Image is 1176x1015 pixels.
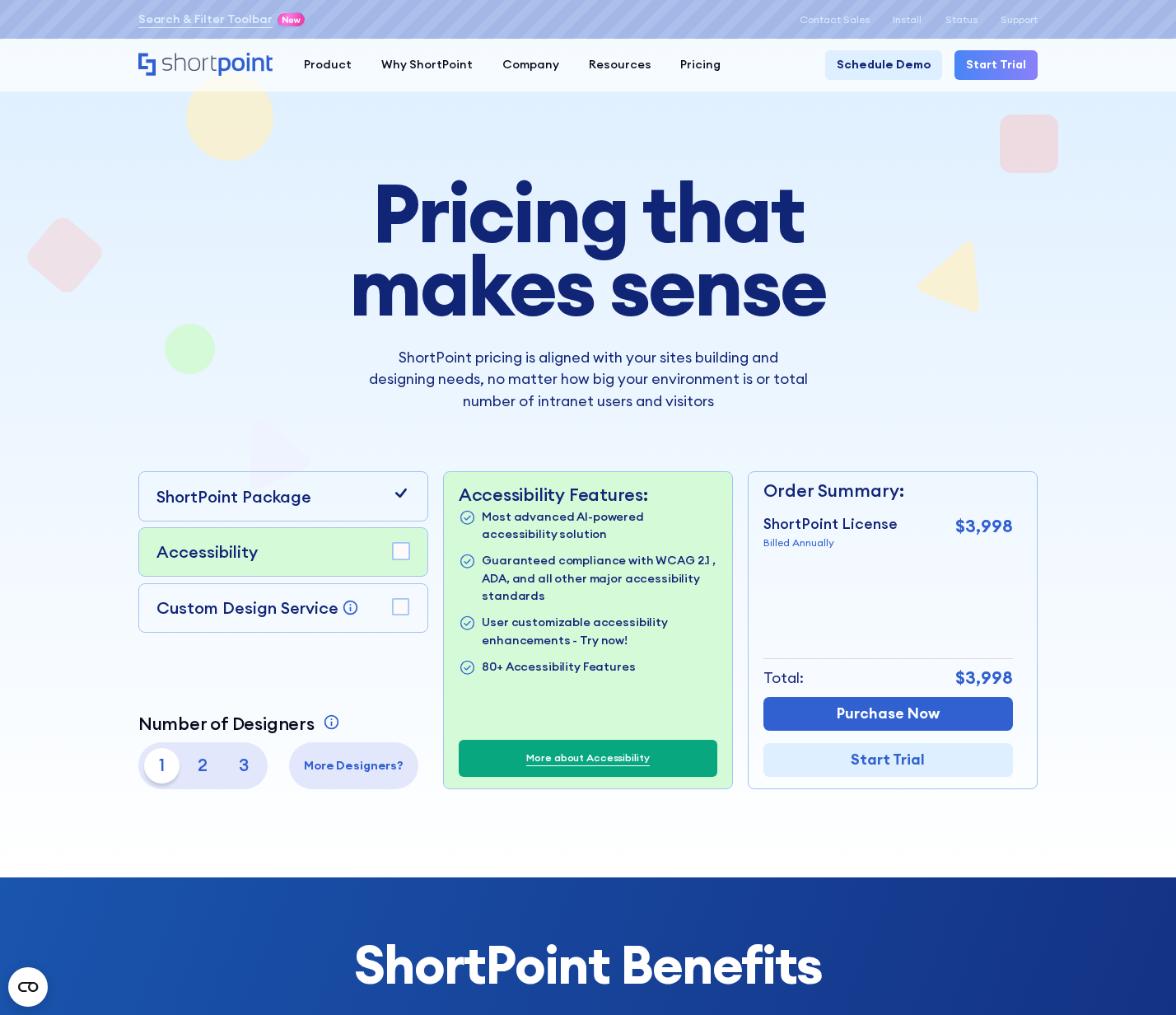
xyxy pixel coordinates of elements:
h2: ShortPoint Benefits [138,936,1038,994]
a: Company [488,50,574,80]
iframe: Chat Widget [880,824,1176,1015]
p: Number of Designers [138,713,315,735]
div: Product [304,56,352,73]
a: Contact Sales [800,14,870,26]
p: $3,998 [955,665,1013,691]
p: User customizable accessibility enhancements - Try now! [482,614,717,649]
p: 2 [185,748,221,783]
a: Product [290,50,367,80]
p: Accessibility [156,540,258,564]
a: Search & Filter Toolbar [138,11,273,28]
p: 1 [144,748,180,783]
a: Purchase Now [763,697,1013,731]
p: Guaranteed compliance with WCAG 2.1 , ADA, and all other major accessibility standards [482,552,717,605]
a: Home [138,53,275,78]
p: 80+ Accessibility Features [482,658,635,678]
p: ShortPoint Package [156,484,311,509]
a: More about Accessibility [526,751,649,766]
p: Order Summary: [763,478,1013,504]
p: Total: [763,667,804,690]
p: Custom Design Service [156,597,338,618]
p: Billed Annually [763,536,898,551]
a: Start Trial [954,50,1038,80]
a: Why ShortPoint [366,50,488,80]
div: Why ShortPoint [381,56,473,73]
a: Install [893,14,922,26]
a: Number of Designers [138,713,343,735]
p: $3,998 [955,513,1013,540]
a: Schedule Demo [825,50,943,80]
p: Accessibility Features: [459,484,718,506]
p: 3 [226,748,262,783]
p: ShortPoint pricing is aligned with your sites building and designing needs, no matter how big you... [367,347,809,413]
p: Most advanced AI-powered accessibility solution [482,508,717,544]
a: Status [945,14,978,26]
div: Resources [589,56,651,73]
button: Open CMP widget [8,967,48,1007]
a: Resources [574,50,666,80]
h1: Pricing that makes sense [257,176,918,323]
a: Pricing [665,50,735,80]
div: Company [502,56,559,73]
div: Pricing [680,56,721,73]
p: More Designers? [295,757,413,774]
a: Support [1001,14,1038,26]
p: ShortPoint License [763,513,898,536]
a: Start Trial [763,743,1013,777]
